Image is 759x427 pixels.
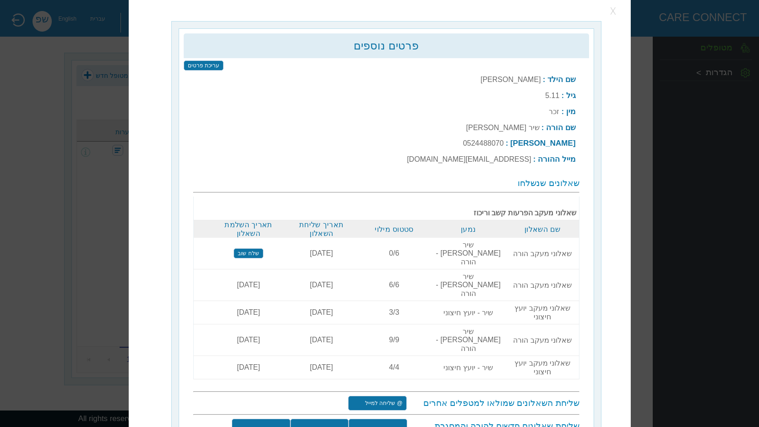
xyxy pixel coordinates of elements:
[285,238,358,269] td: [DATE]
[188,39,584,52] h2: פרטים נוספים
[506,220,579,238] th: שם השאלון
[212,356,285,379] td: [DATE]
[510,139,576,148] b: [PERSON_NAME]
[506,238,579,269] td: שאלוני מעקב הורה
[184,60,224,71] input: עריכת פרטים
[358,301,430,324] td: 3/3
[538,155,576,164] b: מייל ההורה
[348,396,406,411] input: @ שליחה למייל
[285,356,358,379] td: [DATE]
[506,301,579,324] td: שאלוני מעקב יועץ חיצוני
[212,301,285,324] td: [DATE]
[212,269,285,301] td: [DATE]
[463,139,504,147] label: 0524488070
[431,238,506,269] td: שיר [PERSON_NAME] - הורה
[506,324,579,356] td: שאלוני מעקב הורה
[545,92,559,99] label: 5.11
[212,220,285,238] th: תאריך השלמת השאלון
[543,76,545,83] b: :
[566,91,576,100] b: גיל
[562,108,564,115] b: :
[506,356,579,379] td: שאלוני מעקב יועץ חיצוני
[431,220,506,238] th: נמען
[285,269,358,301] td: [DATE]
[215,199,576,217] b: שאלוני מעקב הפרעות קשב וריכוז
[358,324,430,356] td: 9/9
[466,124,539,131] label: שיר [PERSON_NAME]
[541,124,544,131] b: :
[533,155,535,163] b: :
[431,356,506,379] td: שיר - יועץ חיצוני
[566,107,576,116] b: מין
[285,220,358,238] th: תאריך שליחת השאלון
[407,398,579,408] h3: שליחת השאלונים שמולאו למטפלים אחרים
[431,324,506,356] td: שיר [PERSON_NAME] - הורה
[506,139,508,147] b: :
[285,301,358,324] td: [DATE]
[358,238,430,269] td: 0/6
[358,269,430,301] td: 6/6
[358,356,430,379] td: 4/4
[212,324,285,356] td: [DATE]
[407,155,531,163] label: [EMAIL_ADDRESS][DOMAIN_NAME]
[234,248,263,258] input: שלח שוב
[431,269,506,301] td: שיר [PERSON_NAME] - הורה
[506,269,579,301] td: שאלוני מעקב הורה
[431,301,506,324] td: שיר - יועץ חיצוני
[546,123,576,132] b: שם הורה
[547,75,576,84] b: שם הילד
[562,92,564,99] b: :
[285,324,358,356] td: [DATE]
[358,220,430,238] th: סטטוס מילוי
[481,76,541,83] label: [PERSON_NAME]
[549,108,559,115] label: זכר
[518,178,579,188] span: שאלונים שנשלחו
